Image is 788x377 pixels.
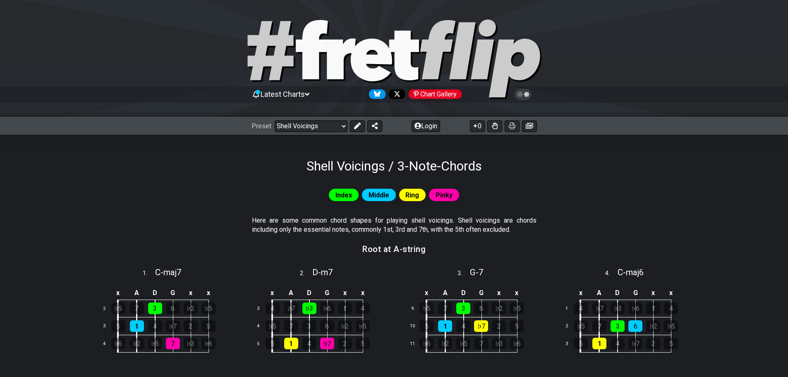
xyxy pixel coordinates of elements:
span: C - maj6 [618,267,644,277]
td: 9 [406,300,426,317]
div: 5 [419,320,434,332]
div: 1 [130,320,144,332]
div: 2 [492,320,506,332]
td: D [454,286,472,300]
td: G [318,286,336,300]
div: ♭7 [474,320,488,332]
td: x [571,286,590,300]
span: D - m7 [312,267,333,277]
span: 2 . [300,269,312,278]
div: ♭3 [184,338,198,349]
div: 4 [266,303,280,314]
div: 6 [628,320,642,332]
td: x [417,286,436,300]
div: ♭6 [111,338,125,349]
td: 3 [252,300,272,317]
div: 2 [184,320,198,332]
div: ♭5 [201,303,216,314]
div: ♭5 [510,303,524,314]
div: ♭6 [510,338,524,349]
div: 4 [456,320,470,332]
div: 4 [664,303,678,314]
div: ♭7 [592,303,606,314]
div: ♭5 [266,320,280,332]
td: A [282,286,300,300]
span: C - maj7 [155,267,182,277]
td: x [354,286,371,300]
div: ♭6 [320,303,334,314]
td: A [127,286,146,300]
div: ♭2 [338,320,352,332]
a: #fretflip at Pinterest [405,89,462,99]
button: Login [412,120,440,132]
div: 4 [302,338,316,349]
div: 2 [646,338,660,349]
div: 6 [166,303,180,314]
td: x [490,286,508,300]
div: ♭2 [130,338,144,349]
div: 7 [130,303,144,314]
div: 2 [338,338,352,349]
div: 3 [456,303,470,314]
select: Preset [275,120,347,132]
div: ♭6 [201,338,216,349]
div: ♭5 [356,320,370,332]
span: Index [335,189,352,201]
div: ♭7 [320,338,334,349]
h1: Shell Voicings / 3-Note-Chords [307,158,482,174]
td: 1 [560,300,580,317]
div: 7 [166,338,180,349]
h3: Root at A-string [362,245,426,254]
div: 4 [611,338,625,349]
div: Chart Gallery [409,89,462,99]
td: x [662,286,680,300]
div: ♭2 [438,338,452,349]
td: 3 [98,317,118,335]
div: 3 [302,320,316,332]
span: Middle [369,189,389,201]
td: G [627,286,644,300]
div: 1 [284,338,298,349]
div: ♭2 [184,303,198,314]
div: 5 [664,338,678,349]
div: ♭3 [492,338,506,349]
div: 5 [111,320,125,332]
td: x [508,286,526,300]
div: 1 [592,338,606,349]
span: Toggle light / dark theme [518,91,528,98]
td: x [336,286,354,300]
div: 5 [201,320,216,332]
span: 1 . [143,269,155,278]
div: 3 [148,303,162,314]
td: D [300,286,319,300]
button: Print [505,120,520,132]
div: ♭2 [492,303,506,314]
span: 3 . [457,269,470,278]
div: 6 [320,320,334,332]
div: ♭6 [419,338,434,349]
div: ♭7 [628,338,642,349]
div: ♭7 [166,320,180,332]
div: 5 [510,320,524,332]
button: Create image [522,120,537,132]
td: D [608,286,627,300]
div: 5 [356,338,370,349]
div: ♭3 [611,303,625,314]
div: 6 [474,303,488,314]
td: A [590,286,609,300]
td: x [109,286,128,300]
div: ♭5 [456,338,470,349]
div: 7 [284,320,298,332]
div: ♭5 [419,303,434,314]
div: 5 [574,338,588,349]
span: Preset [251,122,271,130]
span: Pinky [436,189,453,201]
td: x [182,286,199,300]
div: 1 [338,303,352,314]
td: 2 [98,300,118,317]
div: ♭5 [148,338,162,349]
span: 4 . [605,269,618,278]
td: D [146,286,164,300]
td: A [436,286,455,300]
button: 0 [470,120,485,132]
